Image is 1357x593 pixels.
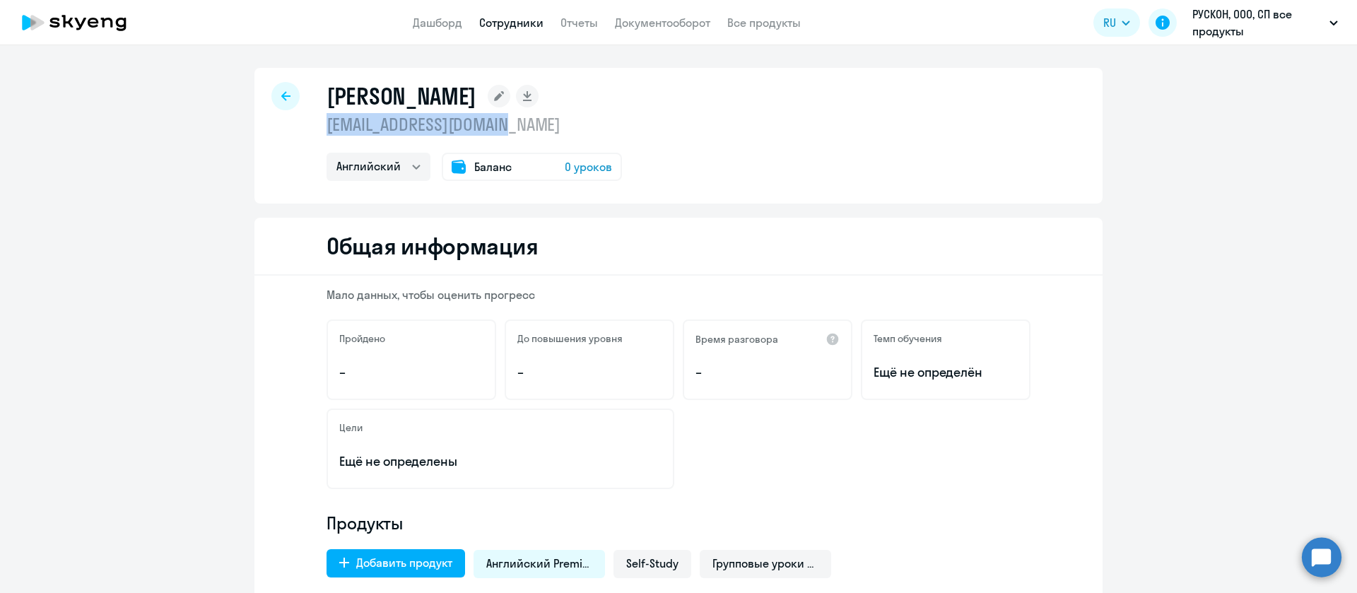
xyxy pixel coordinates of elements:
a: Дашборд [413,16,462,30]
span: Ещё не определён [874,363,1018,382]
p: – [695,363,840,382]
span: Баланс [474,158,512,175]
span: Групповые уроки по английскому языку для взрослых [712,556,818,571]
span: Английский Premium [486,556,592,571]
a: Отчеты [560,16,598,30]
button: RU [1093,8,1140,37]
h1: [PERSON_NAME] [327,82,476,110]
a: Документооборот [615,16,710,30]
p: Мало данных, чтобы оценить прогресс [327,287,1030,303]
div: Добавить продукт [356,554,452,571]
h5: Пройдено [339,332,385,345]
h5: Время разговора [695,333,778,346]
p: – [517,363,662,382]
p: РУСКОН, ООО, СП все продукты [1192,6,1324,40]
button: Добавить продукт [327,549,465,577]
span: 0 уроков [565,158,612,175]
p: Ещё не определены [339,452,662,471]
h5: До повышения уровня [517,332,623,345]
h5: Темп обучения [874,332,942,345]
h2: Общая информация [327,232,538,260]
p: – [339,363,483,382]
h5: Цели [339,421,363,434]
a: Сотрудники [479,16,544,30]
h4: Продукты [327,512,1030,534]
span: Self-Study [626,556,678,571]
a: Все продукты [727,16,801,30]
button: РУСКОН, ООО, СП все продукты [1185,6,1345,40]
span: RU [1103,14,1116,31]
p: [EMAIL_ADDRESS][DOMAIN_NAME] [327,113,622,136]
